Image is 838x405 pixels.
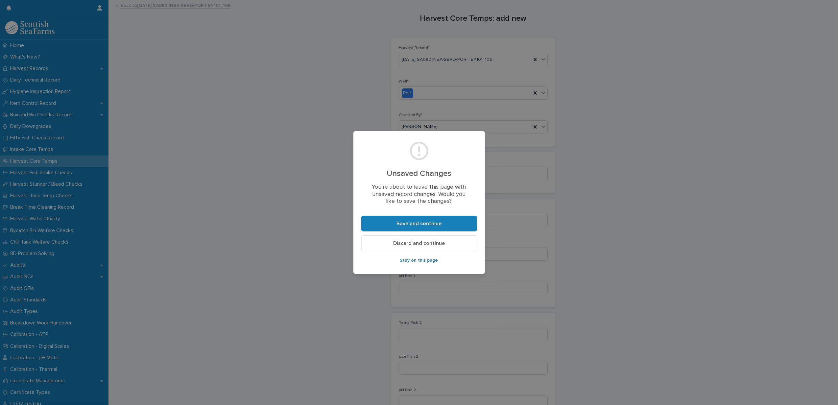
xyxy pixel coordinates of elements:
[369,169,469,179] h2: Unsaved Changes
[361,235,477,251] button: Discard and continue
[361,216,477,231] button: Save and continue
[361,255,477,266] button: Stay on this page
[393,241,445,246] span: Discard and continue
[396,221,442,226] span: Save and continue
[400,258,438,263] span: Stay on this page
[369,184,469,205] p: You’re about to leave this page with unsaved record changes. Would you like to save the changes?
